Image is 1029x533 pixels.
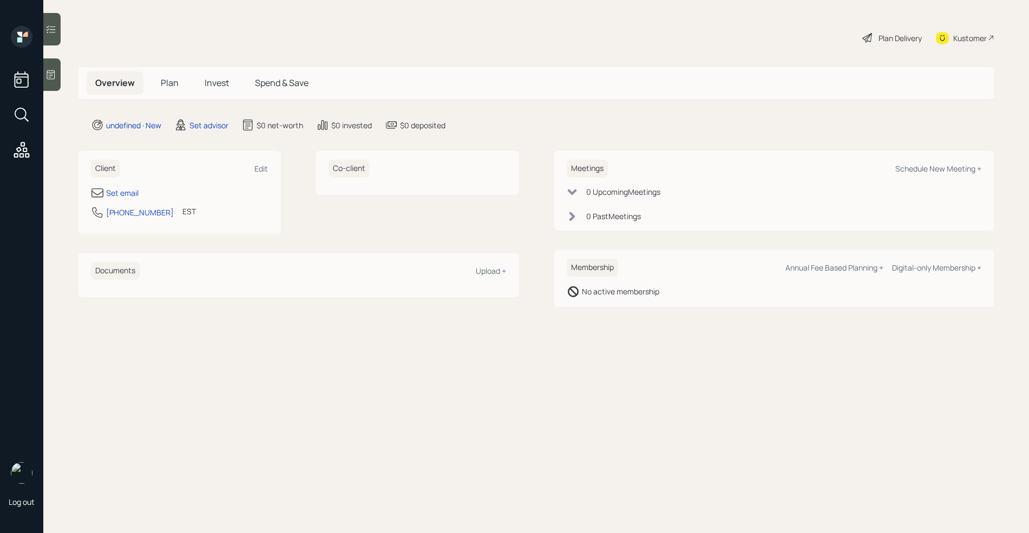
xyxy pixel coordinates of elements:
div: $0 net-worth [257,120,303,131]
h6: Membership [567,259,618,277]
div: Set email [106,187,139,199]
div: Edit [254,163,268,174]
span: Plan [161,77,179,89]
div: undefined · New [106,120,161,131]
div: Set advisor [189,120,228,131]
h6: Client [91,160,120,177]
span: Overview [95,77,135,89]
div: [PHONE_NUMBER] [106,207,174,218]
div: Log out [9,497,35,507]
div: 0 Upcoming Meeting s [586,186,660,198]
div: No active membership [582,286,659,297]
div: Annual Fee Based Planning + [785,262,883,273]
span: Spend & Save [255,77,309,89]
div: Upload + [476,266,506,276]
span: Invest [205,77,229,89]
div: $0 deposited [400,120,445,131]
div: $0 invested [331,120,372,131]
div: 0 Past Meeting s [586,210,641,222]
h6: Co-client [329,160,370,177]
div: EST [182,206,196,217]
div: Digital-only Membership + [892,262,981,273]
div: Plan Delivery [879,32,922,44]
div: Kustomer [953,32,987,44]
div: Schedule New Meeting + [895,163,981,174]
h6: Documents [91,262,140,280]
img: retirable_logo.png [11,462,32,484]
h6: Meetings [567,160,608,177]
